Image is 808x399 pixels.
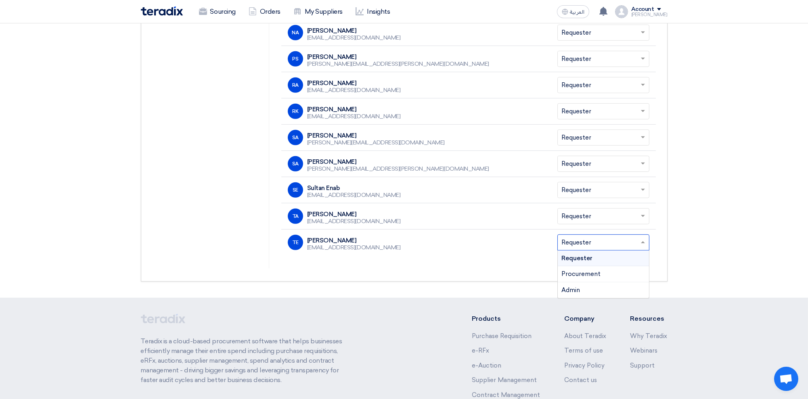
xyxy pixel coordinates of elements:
a: Contact us [564,376,597,384]
a: Insights [349,3,396,21]
div: PS [288,51,303,67]
div: RK [288,104,303,119]
div: [EMAIL_ADDRESS][DOMAIN_NAME] [307,34,401,42]
div: [EMAIL_ADDRESS][DOMAIN_NAME] [307,113,401,120]
div: SE [288,182,303,198]
div: [PERSON_NAME][EMAIL_ADDRESS][DOMAIN_NAME] [307,139,445,146]
a: Purchase Requisition [472,332,532,340]
span: العربية [570,9,584,15]
div: [EMAIL_ADDRESS][DOMAIN_NAME] [307,244,401,251]
div: SA [288,156,303,171]
div: [PERSON_NAME] [307,27,401,34]
a: Terms of use [564,347,603,354]
a: My Suppliers [287,3,349,21]
div: [PERSON_NAME] [307,79,401,87]
span: Procurement [562,270,601,278]
a: Contract Management [472,391,540,399]
span: Requester [562,255,593,262]
a: e-RFx [472,347,489,354]
div: [EMAIL_ADDRESS][DOMAIN_NAME] [307,87,401,94]
a: Support [630,362,655,369]
div: [PERSON_NAME] [307,237,401,244]
span: Admin [562,286,580,294]
div: TE [288,235,303,250]
div: Sultan Enab [307,184,401,192]
button: العربية [557,5,589,18]
img: profile_test.png [615,5,628,18]
div: [PERSON_NAME][EMAIL_ADDRESS][PERSON_NAME][DOMAIN_NAME] [307,61,489,68]
div: [PERSON_NAME] [631,13,668,17]
div: [PERSON_NAME] [307,106,401,113]
div: NA [288,25,303,40]
div: [PERSON_NAME] [307,211,401,218]
li: Resources [630,314,668,324]
div: SA [288,130,303,145]
p: Teradix is a cloud-based procurement software that helps businesses efficiently manage their enti... [141,336,352,385]
a: Orders [242,3,287,21]
div: [PERSON_NAME] [307,53,489,61]
a: Webinars [630,347,658,354]
li: Company [564,314,606,324]
div: [EMAIL_ADDRESS][DOMAIN_NAME] [307,192,401,199]
li: Products [472,314,540,324]
a: Why Teradix [630,332,668,340]
img: Teradix logo [141,6,183,16]
a: Sourcing [193,3,242,21]
div: [PERSON_NAME] [307,132,445,139]
a: e-Auction [472,362,501,369]
div: [PERSON_NAME][EMAIL_ADDRESS][PERSON_NAME][DOMAIN_NAME] [307,165,489,173]
div: RA [288,77,303,93]
div: TA [288,209,303,224]
a: Privacy Policy [564,362,605,369]
div: Account [631,6,654,13]
div: [EMAIL_ADDRESS][DOMAIN_NAME] [307,218,401,225]
a: About Teradix [564,332,606,340]
div: [PERSON_NAME] [307,158,489,165]
a: Supplier Management [472,376,537,384]
a: Open chat [774,367,798,391]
